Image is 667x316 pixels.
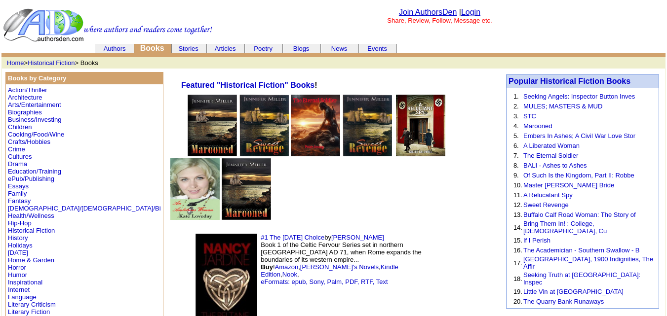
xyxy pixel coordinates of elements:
[523,220,607,235] a: Bring Them In! : College, [DEMOGRAPHIC_DATA], Cu
[140,44,164,52] font: Books
[8,182,29,190] a: Essays
[170,158,220,220] img: 73071.jpg
[8,108,42,116] a: Biographies
[396,149,445,158] a: A Relucatant Spy
[461,8,480,16] a: Login
[254,45,273,52] a: Poetry
[513,152,519,159] font: 7.
[459,8,480,16] font: |
[8,249,28,256] a: [DATE]
[513,211,522,218] font: 13.
[8,227,55,234] a: Historical Fiction
[320,48,321,49] img: cleardot.gif
[523,122,552,130] a: Marooned
[513,275,522,282] font: 18.
[282,271,297,278] a: Nook
[8,175,54,182] a: ePub/Publishing
[239,149,289,158] a: Sweet Revenge - Audio Book
[95,48,96,49] img: cleardot.gif
[8,264,26,271] a: Horror
[396,48,397,49] img: cleardot.gif
[523,246,640,254] a: The Academician - Southern Swallow - B
[523,298,604,305] a: The Quarry Bank Runaways
[513,224,522,231] font: 14.
[104,45,126,52] a: Authors
[8,205,161,212] a: [DEMOGRAPHIC_DATA]/[DEMOGRAPHIC_DATA]/Bi
[331,45,348,52] a: News
[8,74,66,82] b: Books by Category
[170,213,220,221] a: An Ambitious Woman-Redwoods Book 3
[399,8,457,16] a: Join AuthorsDen
[188,149,237,158] a: Marooned
[8,160,27,168] a: Drama
[8,301,56,308] a: Literary Criticism
[215,45,236,52] a: Articles
[513,237,522,244] font: 15.
[358,48,359,49] img: cleardot.gif
[8,197,31,205] a: Fantasy
[291,95,340,156] img: 80277.jpeg
[387,17,492,24] font: Share, Review, Follow, Message etc.
[206,48,207,49] img: cleardot.gif
[8,153,32,160] a: Cultures
[513,93,519,100] font: 1.
[442,255,482,315] img: shim.gif
[239,95,289,156] img: 31529.jpg
[261,234,421,285] font: by Book 1 of the Celtic Fervour Series set in northern [GEOGRAPHIC_DATA] AD 71, when Rome expands...
[513,142,519,149] font: 6.
[261,278,388,285] a: eFormats: epub, Sony, Palm, PDF, RTF, Text
[8,234,28,242] a: History
[8,138,50,145] a: Crafts/Hobbies
[513,132,519,140] font: 5.
[523,181,614,189] a: Master [PERSON_NAME] Bride
[523,162,587,169] a: BALI - Ashes to Ashes
[188,95,237,156] img: 31504.jpg
[222,158,271,220] img: 31504.jpg
[8,308,50,316] a: Literary Fiction
[171,48,172,49] img: cleardot.gif
[261,263,398,278] a: Kindle Edition
[261,263,273,271] b: Buy
[396,95,445,156] img: 75955.jpg
[523,152,578,159] a: The Eternal Soldier
[509,77,630,85] a: Popular Historical Fiction Books
[343,149,392,158] a: Sweet Revenge
[523,112,536,120] a: STC
[523,142,580,149] a: A Liberated Woman
[300,263,379,271] a: [PERSON_NAME]'s Novels
[8,86,47,94] a: Action/Thriller
[523,211,636,218] a: Buffalo Calf Road Woman: The Story of
[343,95,392,156] img: 31507.jpg
[96,48,97,49] img: cleardot.gif
[261,234,324,241] a: #1 The [DATE] Choice
[293,45,310,52] a: Blogs
[513,201,522,209] font: 12.
[523,271,640,286] a: Seeking Truth at [GEOGRAPHIC_DATA]: Inspec
[523,237,550,244] a: If I Perish
[8,271,27,279] a: Humor
[8,145,25,153] a: Crime
[8,131,64,138] a: Cooking/Food/Wine
[28,59,75,67] a: Historical Fiction
[8,190,27,197] a: Family
[491,288,494,290] img: shim.gif
[8,94,42,101] a: Architecture
[513,191,522,199] font: 11.
[523,93,635,100] a: Seeking Angels: Inspector Button Inves
[523,288,624,295] a: Little Vin at [GEOGRAPHIC_DATA]
[7,59,98,67] font: > > Books
[282,48,283,49] img: cleardot.gif
[3,8,212,42] img: header_logo2.gif
[8,242,33,249] a: Holidays
[8,116,61,123] a: Business/Investing
[8,212,54,219] a: Health/Wellness
[513,246,522,254] font: 16.
[181,81,314,89] a: Featured "Historical Fiction" Books
[8,293,37,301] a: Language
